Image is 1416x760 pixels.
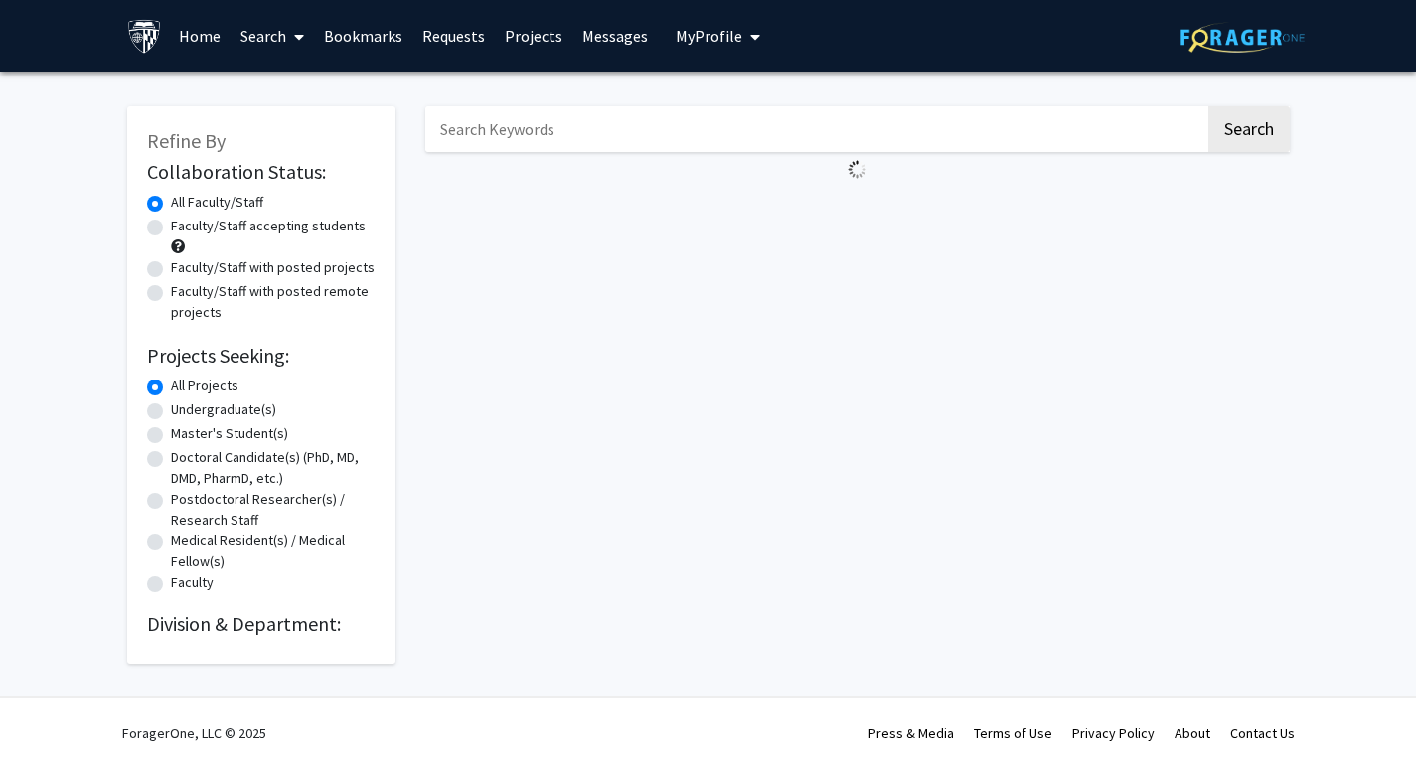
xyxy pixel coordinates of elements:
[314,1,412,71] a: Bookmarks
[1230,724,1295,742] a: Contact Us
[171,447,376,489] label: Doctoral Candidate(s) (PhD, MD, DMD, PharmD, etc.)
[171,531,376,572] label: Medical Resident(s) / Medical Fellow(s)
[1180,22,1305,53] img: ForagerOne Logo
[15,671,84,745] iframe: Chat
[171,192,263,213] label: All Faculty/Staff
[171,257,375,278] label: Faculty/Staff with posted projects
[171,399,276,420] label: Undergraduate(s)
[495,1,572,71] a: Projects
[171,489,376,531] label: Postdoctoral Researcher(s) / Research Staff
[1175,724,1210,742] a: About
[231,1,314,71] a: Search
[171,572,214,593] label: Faculty
[412,1,495,71] a: Requests
[127,19,162,54] img: Johns Hopkins University Logo
[425,187,1290,232] nav: Page navigation
[572,1,658,71] a: Messages
[425,106,1205,152] input: Search Keywords
[868,724,954,742] a: Press & Media
[1208,106,1290,152] button: Search
[147,344,376,368] h2: Projects Seeking:
[169,1,231,71] a: Home
[840,152,874,187] img: Loading
[147,612,376,636] h2: Division & Department:
[974,724,1052,742] a: Terms of Use
[171,281,376,323] label: Faculty/Staff with posted remote projects
[676,26,742,46] span: My Profile
[171,423,288,444] label: Master's Student(s)
[171,216,366,236] label: Faculty/Staff accepting students
[171,376,238,396] label: All Projects
[1072,724,1155,742] a: Privacy Policy
[147,128,226,153] span: Refine By
[147,160,376,184] h2: Collaboration Status:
